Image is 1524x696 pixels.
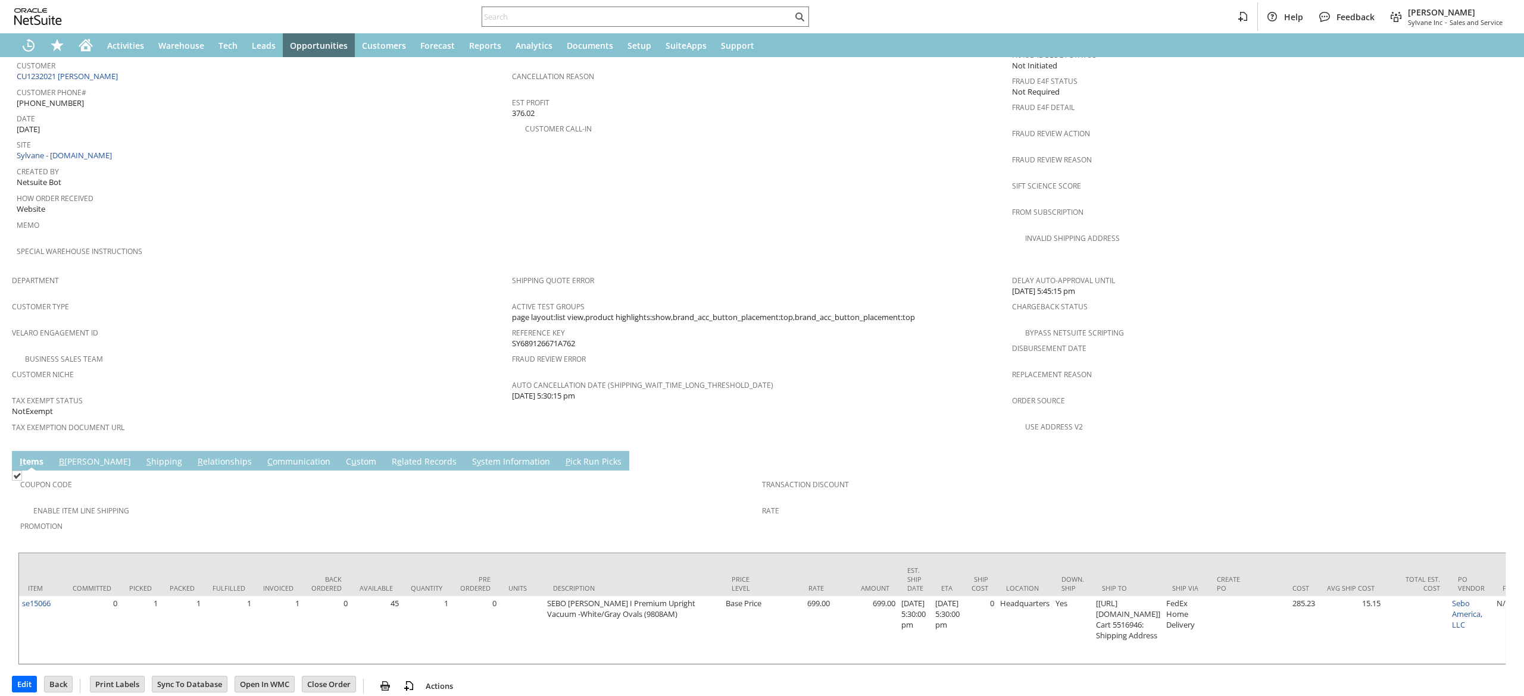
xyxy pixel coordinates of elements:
span: Not Required [1012,86,1060,98]
td: FedEx Home Delivery [1163,596,1208,664]
a: Pick Run Picks [563,456,624,469]
a: Coupon Code [20,479,72,490]
a: Rate [762,506,779,516]
td: 1 [402,596,451,664]
div: Create PO [1217,575,1244,592]
a: Velaro Engagement ID [12,328,98,338]
a: Shipping Quote Error [512,275,594,286]
div: Invoiced [263,584,293,592]
a: Fraud Review Reason [1012,155,1092,165]
td: 1 [161,596,204,664]
span: R [198,456,203,467]
span: SuiteApps [666,40,707,51]
div: Shortcuts [43,33,71,57]
a: Sebo America, LLC [1452,598,1482,630]
span: Forecast [420,40,455,51]
div: Ship Via [1172,584,1199,592]
a: Customers [355,33,413,57]
a: From Subscription [1012,207,1083,217]
a: Customer Call-in [525,124,592,134]
a: Cancellation Reason [512,71,594,81]
a: SuiteApps [658,33,714,57]
a: Promotion [20,521,63,531]
a: Home [71,33,100,57]
a: Communication [264,456,333,469]
span: Support [721,40,754,51]
a: Reference Key [512,328,565,338]
div: Total Est. Cost [1392,575,1440,592]
a: Business Sales Team [25,354,103,364]
div: Units [508,584,535,592]
span: Leads [252,40,276,51]
td: 1 [204,596,254,664]
a: Custom [343,456,379,469]
span: [DATE] [17,124,40,135]
span: [PHONE_NUMBER] [17,98,84,109]
span: [DATE] 5:30:15 pm [512,390,575,402]
a: Active Test Groups [512,302,585,312]
a: Bypass NetSuite Scripting [1025,328,1124,338]
a: B[PERSON_NAME] [56,456,134,469]
td: 0 [302,596,351,664]
a: Opportunities [283,33,355,57]
svg: logo [14,8,62,25]
a: Use Address V2 [1025,422,1083,432]
a: How Order Received [17,193,93,203]
div: ETA [941,584,954,592]
a: Relationships [195,456,255,469]
td: [DATE] 5:30:00 pm [898,596,932,664]
span: Customers [362,40,406,51]
span: page layout:list view,product highlights:show,brand_acc_button_placement:top,brand_acc_button_pla... [512,312,915,323]
span: Sylvane Inc [1408,18,1442,27]
span: Website [17,203,45,215]
span: Netsuite Bot [17,177,61,188]
a: Tax Exemption Document URL [12,422,124,432]
span: I [20,456,23,467]
a: Created By [17,167,59,177]
a: Auto Cancellation Date (shipping_wait_time_long_threshold_date) [512,380,773,390]
span: SY689126671A762 [512,338,575,349]
td: 699.00 [833,596,898,664]
a: Analytics [508,33,560,57]
a: Recent Records [14,33,43,57]
div: Avg Ship Cost [1327,584,1375,592]
a: CU1232021 [PERSON_NAME] [17,71,121,81]
span: S [146,456,151,467]
div: Pre Ordered [460,575,491,592]
div: Description [553,584,714,592]
input: Sync To Database [152,676,227,692]
a: Customer Phone# [17,87,86,98]
span: Setup [627,40,651,51]
span: [DATE] 5:45:15 pm [1012,286,1075,297]
div: Quantity [411,584,442,592]
input: Search [482,10,792,24]
a: Invalid Shipping Address [1025,233,1120,243]
img: print.svg [378,679,392,693]
div: Est. Ship Date [907,566,923,592]
input: Edit [13,676,36,692]
a: Order Source [1012,396,1065,406]
a: Shipping [143,456,185,469]
a: Actions [421,681,458,691]
svg: Shortcuts [50,38,64,52]
a: Tech [211,33,245,57]
a: Customer Niche [12,369,74,380]
a: se15066 [22,598,51,609]
span: Feedback [1336,11,1375,23]
a: System Information [469,456,553,469]
input: Open In WMC [235,676,294,692]
span: - [1445,18,1447,27]
a: Leads [245,33,283,57]
input: Close Order [302,676,355,692]
a: Fraud Review Action [1012,128,1090,139]
span: Tech [218,40,238,51]
div: Fulfilled [213,584,245,592]
a: Sift Science Score [1012,181,1081,191]
a: Enable Item Line Shipping [33,506,129,516]
a: Unrolled view on [1491,453,1505,468]
a: Date [17,114,35,124]
span: Analytics [516,40,552,51]
div: Available [360,584,393,592]
a: Documents [560,33,620,57]
a: Customer [17,61,55,71]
